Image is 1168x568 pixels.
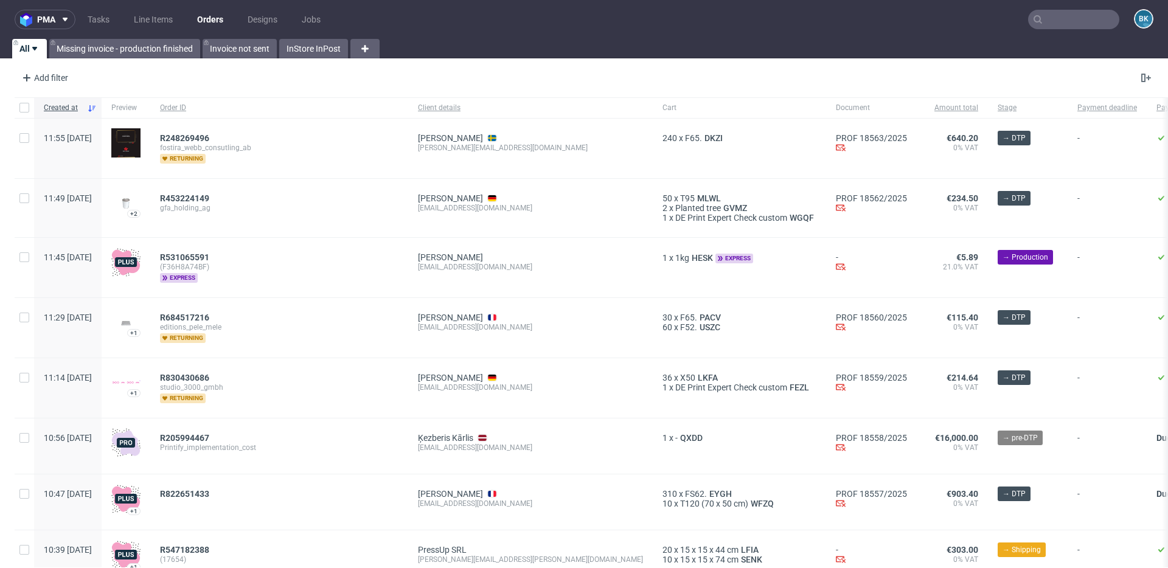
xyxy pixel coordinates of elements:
span: → DTP [1003,133,1026,144]
span: 310 [662,489,677,499]
img: version_two_editor_design [111,314,141,331]
span: F65. [680,313,697,322]
div: +1 [130,330,137,336]
span: Stage [998,103,1058,113]
div: [EMAIL_ADDRESS][DOMAIN_NAME] [418,203,643,213]
a: [PERSON_NAME] [418,252,483,262]
figcaption: BK [1135,10,1152,27]
span: - [675,433,678,443]
span: WFZQ [748,499,776,508]
span: - [1077,133,1137,164]
span: → Production [1003,252,1048,263]
span: returning [160,393,206,403]
a: Jobs [294,10,328,29]
span: gfa_holding_ag [160,203,398,213]
span: → DTP [1003,488,1026,499]
a: [PERSON_NAME] [418,489,483,499]
span: 10:39 [DATE] [44,545,92,555]
span: - [1077,252,1137,283]
a: R830430686 [160,373,212,383]
div: - [836,252,907,274]
a: PROF 18563/2025 [836,133,907,143]
span: R830430686 [160,373,209,383]
span: 0% VAT [926,383,978,392]
a: R547182388 [160,545,212,555]
span: 1 [662,433,667,443]
span: → DTP [1003,312,1026,323]
span: - [1077,193,1137,223]
span: R248269496 [160,133,209,143]
div: +1 [130,508,137,514]
span: R205994467 [160,433,209,443]
a: DKZI [702,133,725,143]
a: GVMZ [721,203,749,213]
span: 240 [662,133,677,143]
div: +2 [130,210,137,217]
span: express [160,273,198,283]
span: F65. [685,133,702,143]
a: [PERSON_NAME] [418,193,483,203]
a: PROF 18560/2025 [836,313,907,322]
span: SENK [739,555,765,564]
div: x [662,133,816,143]
span: 1kg [675,253,689,263]
span: T95 [680,193,695,203]
span: €903.40 [947,489,978,499]
span: 0% VAT [926,143,978,153]
div: +1 [130,390,137,397]
a: FEZL [787,383,812,392]
span: F52. [680,322,697,332]
div: x [662,373,816,383]
img: plus-icon.676465ae8f3a83198b3f.png [111,484,141,513]
span: 20 [662,545,672,555]
span: R822651433 [160,489,209,499]
span: 11:29 [DATE] [44,313,92,322]
span: 0% VAT [926,555,978,564]
span: €303.00 [947,545,978,555]
img: version_two_editor_design.png [111,380,141,385]
span: 0% VAT [926,443,978,452]
span: 30 [662,313,672,322]
div: x [662,193,816,203]
a: Tasks [80,10,117,29]
a: PACV [697,313,723,322]
a: WGQF [787,213,816,223]
span: R531065591 [160,252,209,262]
span: - [1077,489,1137,515]
span: studio_3000_gmbh [160,383,398,392]
span: Printify_implementation_cost [160,443,398,452]
div: x [662,433,816,443]
div: x [662,322,816,332]
span: 10:47 [DATE] [44,489,92,499]
a: PROF 18559/2025 [836,373,907,383]
span: - [1077,313,1137,343]
a: [PERSON_NAME] [418,373,483,383]
span: 0% VAT [926,203,978,213]
span: pma [37,15,55,24]
span: LFIA [739,545,761,555]
span: → DTP [1003,372,1026,383]
div: [EMAIL_ADDRESS][DOMAIN_NAME] [418,443,643,452]
img: logo [20,13,37,27]
a: [PERSON_NAME] [418,133,483,143]
span: Payment deadline [1077,103,1137,113]
div: x [662,383,816,392]
span: 10 [662,499,672,508]
a: PROF 18562/2025 [836,193,907,203]
div: x [662,213,816,223]
span: returning [160,333,206,343]
a: PROF 18558/2025 [836,433,907,443]
span: 50 [662,193,672,203]
a: Invoice not sent [203,39,277,58]
span: editions_pele_mele [160,322,398,332]
span: fostira_webb_consutling_ab [160,143,398,153]
span: DE Print Expert Check custom [675,383,787,392]
span: Created at [44,103,82,113]
span: 1 [662,383,667,392]
div: [PERSON_NAME][EMAIL_ADDRESS][PERSON_NAME][DOMAIN_NAME] [418,555,643,564]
